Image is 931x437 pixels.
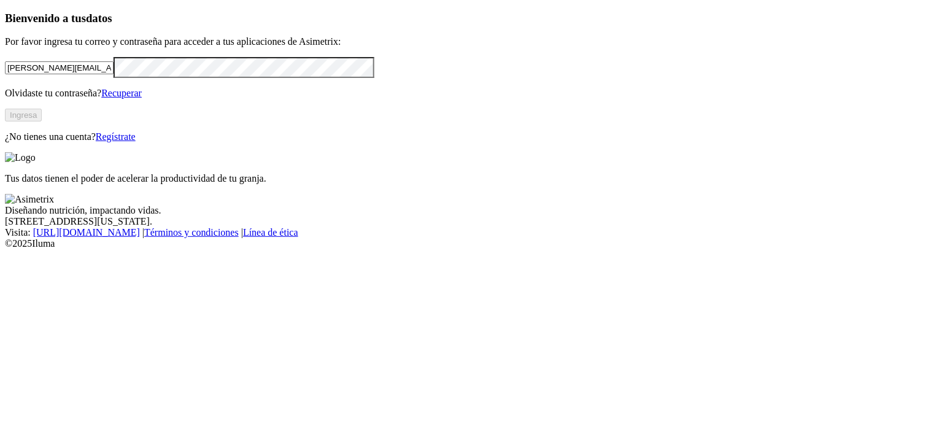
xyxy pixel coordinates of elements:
a: Términos y condiciones [144,227,239,238]
a: Recuperar [101,88,142,98]
p: Olvidaste tu contraseña? [5,88,926,99]
p: ¿No tienes una cuenta? [5,131,926,142]
img: Logo [5,152,36,163]
input: Tu correo [5,61,114,74]
a: Regístrate [96,131,136,142]
div: © 2025 Iluma [5,238,926,249]
a: [URL][DOMAIN_NAME] [33,227,140,238]
p: Tus datos tienen el poder de acelerar la productividad de tu granja. [5,173,926,184]
h3: Bienvenido a tus [5,12,926,25]
a: Línea de ética [243,227,298,238]
img: Asimetrix [5,194,54,205]
div: [STREET_ADDRESS][US_STATE]. [5,216,926,227]
p: Por favor ingresa tu correo y contraseña para acceder a tus aplicaciones de Asimetrix: [5,36,926,47]
div: Visita : | | [5,227,926,238]
button: Ingresa [5,109,42,122]
span: datos [86,12,112,25]
div: Diseñando nutrición, impactando vidas. [5,205,926,216]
